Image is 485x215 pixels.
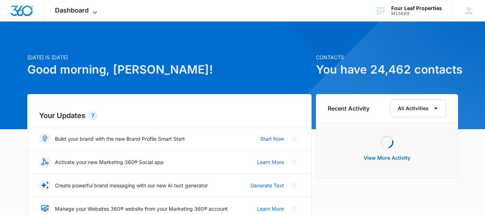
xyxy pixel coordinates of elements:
p: Manage your Websites 360® website from your Marketing 360® account [55,205,228,212]
button: Close [288,156,300,168]
p: Contacts [316,53,458,61]
a: Learn More [257,205,284,212]
div: account name [391,5,442,11]
h2: Your Updates [39,110,300,121]
a: Learn More [257,158,284,166]
button: Close [288,179,300,191]
p: Create powerful brand messaging with our new AI text generator [55,182,208,189]
a: Generate Text [251,182,284,189]
span: Dashboard [55,6,89,14]
p: Activate your new Marketing 360® Social app [55,158,164,166]
button: All Activities [390,99,446,117]
button: View More Activity [356,149,418,167]
button: Close [288,203,300,214]
h1: You have 24,462 contacts [316,61,458,78]
div: 7 [88,111,97,120]
p: [DATE] is [DATE] [27,53,312,61]
div: account id [391,11,442,16]
p: Build your brand with the new Brand Profile Smart Start [55,135,185,142]
a: Start Now [260,135,284,142]
button: Close [288,133,300,144]
h1: Good morning, [PERSON_NAME]! [27,61,312,78]
h6: Recent Activity [328,104,369,113]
